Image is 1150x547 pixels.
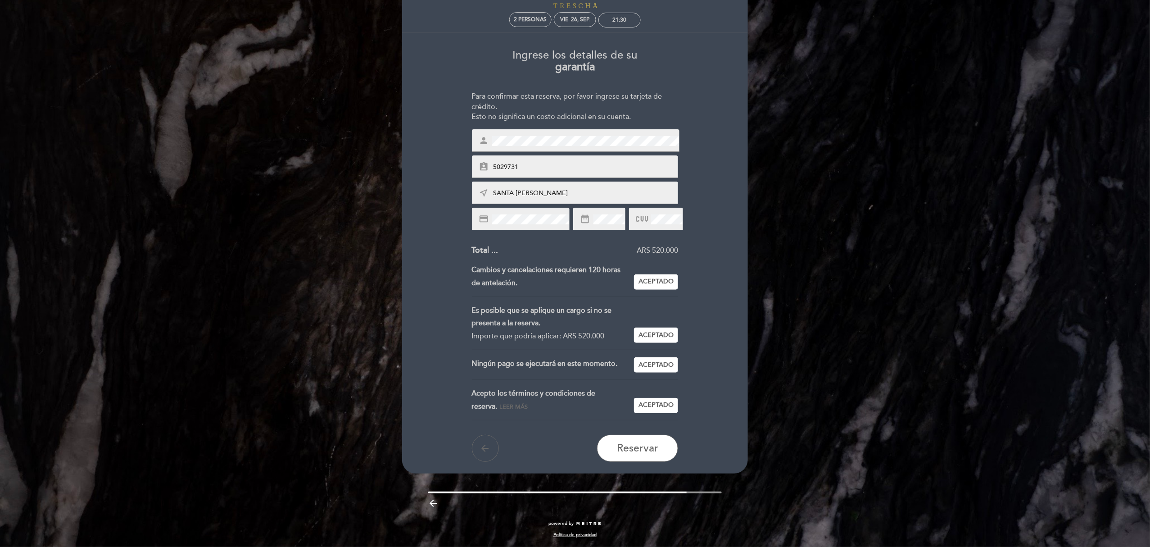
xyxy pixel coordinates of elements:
[428,498,439,509] i: arrow_backward
[479,214,489,224] i: credit_card
[634,398,678,413] button: Aceptado
[479,188,489,198] i: near_me
[500,403,528,410] span: Leer más
[555,60,595,73] b: garantía
[560,16,590,23] div: vie. 26, sep.
[548,520,574,527] span: powered by
[634,357,678,373] button: Aceptado
[479,136,489,146] i: person
[472,435,499,462] button: arrow_back
[513,49,638,62] span: Ingrese los detalles de su
[498,246,679,256] div: ARS 520.000
[638,277,674,287] span: Aceptado
[480,443,491,454] i: arrow_back
[553,532,597,538] a: Política de privacidad
[548,520,602,527] a: powered by
[617,442,658,455] span: Reservar
[576,522,602,526] img: MEITRE
[514,16,547,23] span: 2 personas
[472,91,679,123] div: Para confirmar esta reserva, por favor ingrese su tarjeta de crédito. Esto no significa un costo ...
[634,274,678,290] button: Aceptado
[479,162,489,172] i: assignment_ind
[638,360,674,370] span: Aceptado
[597,435,678,462] button: Reservar
[472,357,634,373] div: Ningún pago se ejecutará en este momento.
[613,17,627,23] div: 21:30
[580,214,590,224] i: date_range
[472,264,634,290] div: Cambios y cancelaciones requieren 120 horas de antelación.
[472,245,498,255] span: Total ...
[638,331,674,340] span: Aceptado
[492,162,679,173] input: Documento de identidad o Número de Pasaporte
[634,328,678,343] button: Aceptado
[638,401,674,410] span: Aceptado
[472,304,627,330] div: Es posible que se aplique un cargo si no se presenta a la reserva.
[492,188,679,199] input: Dirección
[472,387,634,413] div: Acepto los términos y condiciones de reserva.
[472,330,627,343] div: Importe que podría aplicar: ARS 520.000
